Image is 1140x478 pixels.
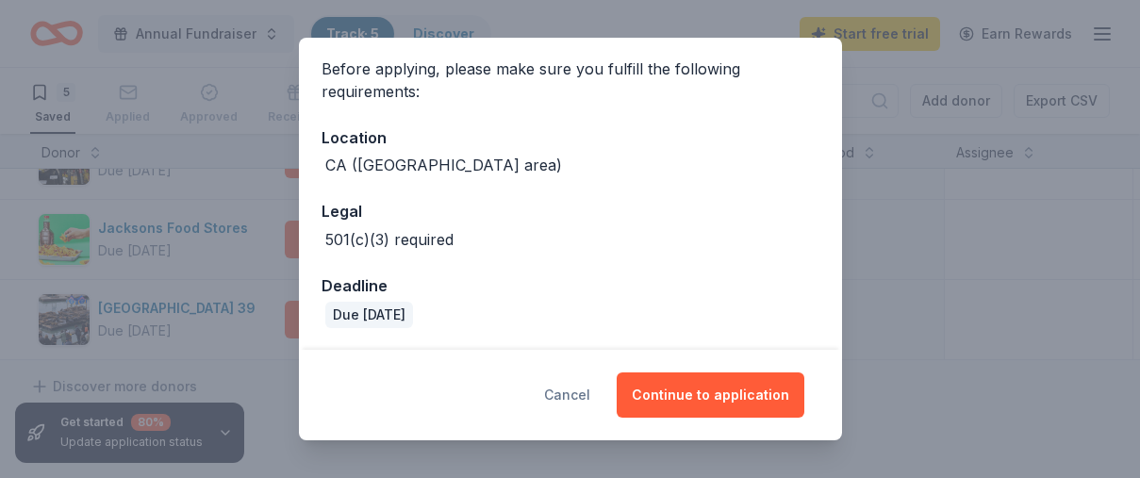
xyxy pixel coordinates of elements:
div: Location [322,125,819,150]
div: Before applying, please make sure you fulfill the following requirements: [322,58,819,103]
div: Deadline [322,273,819,298]
div: Legal [322,199,819,223]
div: Due [DATE] [325,302,413,328]
button: Cancel [544,372,590,418]
button: Continue to application [617,372,804,418]
div: 501(c)(3) required [325,228,454,251]
div: CA ([GEOGRAPHIC_DATA] area) [325,154,562,176]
